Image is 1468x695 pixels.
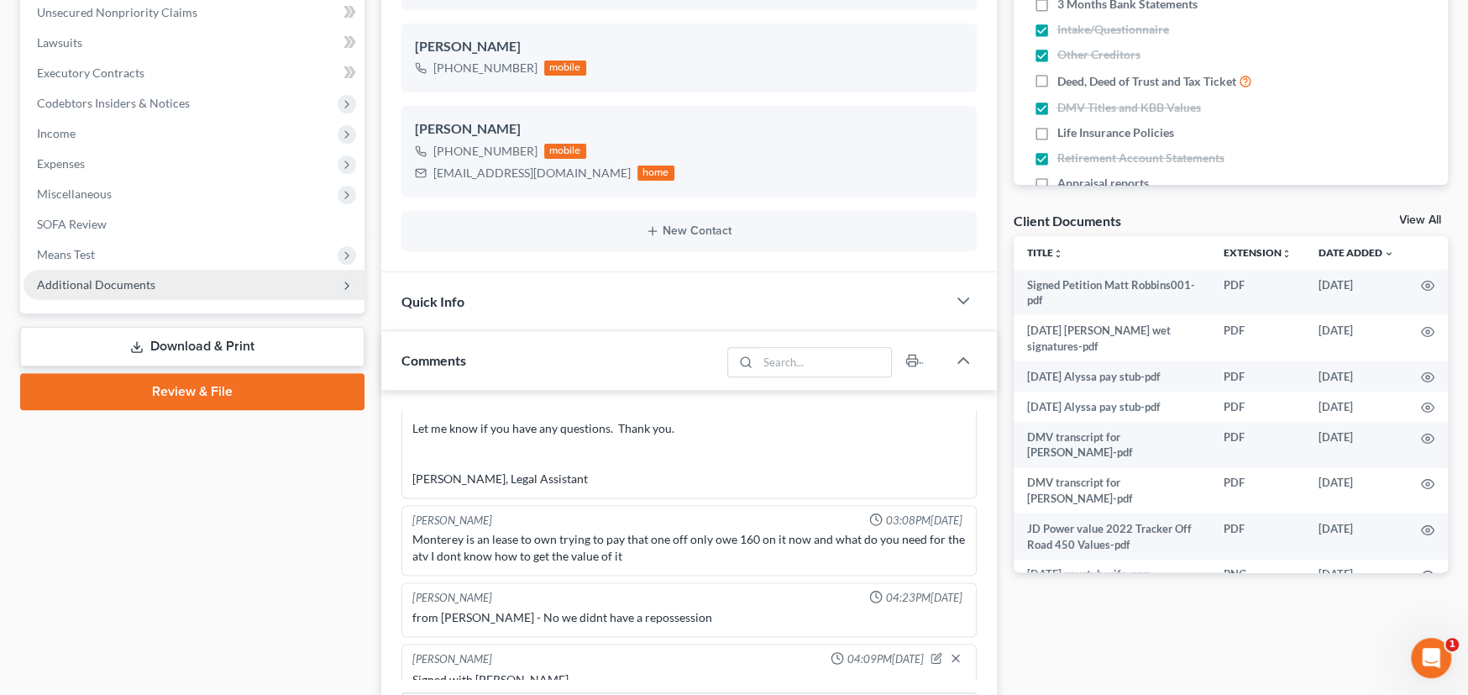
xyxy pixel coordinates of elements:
[37,277,155,292] span: Additional Documents
[24,28,364,58] a: Lawsuits
[1057,99,1201,116] span: DMV Titles and KBB Values
[415,119,963,140] div: [PERSON_NAME]
[1305,315,1408,361] td: [DATE]
[886,590,962,606] span: 04:23PM[DATE]
[1399,214,1441,226] a: View All
[24,58,364,88] a: Executory Contracts
[1027,246,1063,259] a: Titleunfold_more
[1210,468,1305,514] td: PDF
[1014,270,1211,316] td: Signed Petition Matt Robbins001-pdf
[433,165,631,182] div: [EMAIL_ADDRESS][DOMAIN_NAME]
[37,96,190,110] span: Codebtors Insiders & Notices
[37,187,112,201] span: Miscellaneous
[1305,361,1408,392] td: [DATE]
[1282,249,1292,259] i: unfold_more
[37,35,82,50] span: Lawsuits
[1305,513,1408,560] td: [DATE]
[1014,212,1121,229] div: Client Documents
[1014,422,1211,468] td: DMV transcript for [PERSON_NAME]-pdf
[758,348,891,376] input: Search...
[1014,361,1211,392] td: [DATE] Alyssa pay stub-pdf
[1057,150,1224,166] span: Retirement Account Statements
[1305,270,1408,316] td: [DATE]
[1014,392,1211,422] td: [DATE] Alyssa pay stub-pdf
[412,671,966,688] div: Signed with [PERSON_NAME]
[412,590,492,606] div: [PERSON_NAME]
[1014,560,1211,590] td: [DATE] paystub wife-png
[1210,513,1305,560] td: PDF
[37,66,144,80] span: Executory Contracts
[433,60,537,76] div: [PHONE_NUMBER]
[24,209,364,240] a: SOFA Review
[544,144,586,159] div: mobile
[415,37,963,57] div: [PERSON_NAME]
[1224,246,1292,259] a: Extensionunfold_more
[401,352,466,368] span: Comments
[37,247,95,261] span: Means Test
[1210,560,1305,590] td: PNG
[1057,73,1236,90] span: Deed, Deed of Trust and Tax Ticket
[1305,468,1408,514] td: [DATE]
[1014,468,1211,514] td: DMV transcript for [PERSON_NAME]-pdf
[1014,315,1211,361] td: [DATE] [PERSON_NAME] wet signatures-pdf
[1445,638,1459,651] span: 1
[37,156,85,171] span: Expenses
[412,513,492,529] div: [PERSON_NAME]
[1014,513,1211,560] td: JD Power value 2022 Tracker Off Road 450 Values-pdf
[847,651,924,667] span: 04:09PM[DATE]
[412,609,966,626] div: from [PERSON_NAME] - No we didnt have a repossession
[1411,638,1451,678] iframe: Intercom live chat
[1305,560,1408,590] td: [DATE]
[1384,249,1394,259] i: expand_more
[20,373,364,410] a: Review & File
[37,5,197,19] span: Unsecured Nonpriority Claims
[412,651,492,668] div: [PERSON_NAME]
[1319,246,1394,259] a: Date Added expand_more
[401,293,464,309] span: Quick Info
[886,513,962,529] span: 03:08PM[DATE]
[412,531,966,565] div: Monterey is an lease to own trying to pay that one off only owe 160 on it now and what do you nee...
[37,126,76,140] span: Income
[1057,46,1140,63] span: Other Creditors
[1057,175,1149,192] span: Appraisal reports
[1305,422,1408,468] td: [DATE]
[415,224,963,238] button: New Contact
[544,61,586,76] div: mobile
[637,166,674,181] div: home
[1210,392,1305,422] td: PDF
[1210,361,1305,392] td: PDF
[1210,422,1305,468] td: PDF
[1053,249,1063,259] i: unfold_more
[433,143,537,160] div: [PHONE_NUMBER]
[1057,124,1174,141] span: Life Insurance Policies
[1210,270,1305,316] td: PDF
[20,327,364,366] a: Download & Print
[1210,315,1305,361] td: PDF
[1057,21,1169,38] span: Intake/Questionnaire
[37,217,107,231] span: SOFA Review
[1305,392,1408,422] td: [DATE]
